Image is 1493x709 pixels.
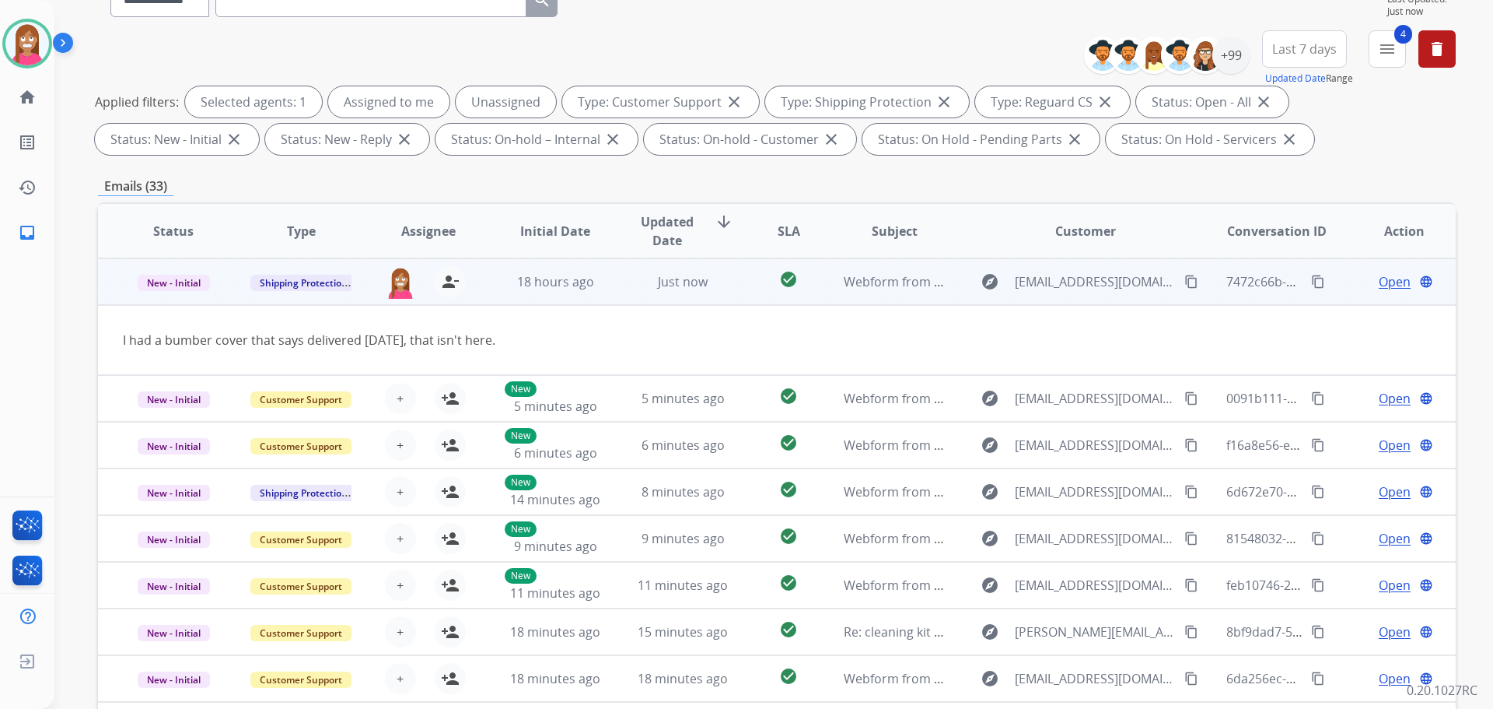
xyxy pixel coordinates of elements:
[250,578,351,595] span: Customer Support
[862,124,1100,155] div: Status: On Hold - Pending Parts
[514,398,597,415] span: 5 minutes ago
[138,438,210,455] span: New - Initial
[385,663,416,694] button: +
[1015,529,1175,548] span: [EMAIL_ADDRESS][DOMAIN_NAME]
[1311,532,1325,546] mat-icon: content_copy
[1369,30,1406,68] button: 4
[95,124,259,155] div: Status: New - Initial
[642,483,725,500] span: 8 minutes ago
[250,391,351,408] span: Customer Support
[1226,437,1460,454] span: f16a8e56-e667-4323-8e01-828e62b85acf
[505,475,537,490] p: New
[401,222,456,240] span: Assignee
[603,130,622,149] mat-icon: close
[779,270,798,289] mat-icon: check_circle
[98,177,173,196] p: Emails (33)
[1311,391,1325,405] mat-icon: content_copy
[250,438,351,455] span: Customer Support
[779,574,798,592] mat-icon: check_circle
[1015,623,1175,641] span: [PERSON_NAME][EMAIL_ADDRESS][DOMAIN_NAME]
[1226,530,1463,547] span: 81548032-5c36-444b-b7bc-3c26f0eb27dc
[123,331,1177,349] div: I had a bumber cover that says delivered [DATE], that isn't here.
[510,670,600,687] span: 18 minutes ago
[822,130,841,149] mat-icon: close
[441,669,460,688] mat-icon: person_add
[1419,485,1433,499] mat-icon: language
[844,273,1196,290] span: Webform from [EMAIL_ADDRESS][DOMAIN_NAME] on [DATE]
[1379,389,1411,408] span: Open
[1419,578,1433,592] mat-icon: language
[1328,204,1456,258] th: Action
[510,623,600,641] span: 18 minutes ago
[725,93,743,111] mat-icon: close
[5,22,49,65] img: avatar
[975,86,1130,118] div: Type: Reguard CS
[95,93,179,111] p: Applied filters:
[185,86,322,118] div: Selected agents: 1
[1226,670,1463,687] span: 6da256ec-82ab-45ff-bba7-42923500029b
[779,527,798,546] mat-icon: check_circle
[1065,130,1084,149] mat-icon: close
[1280,130,1299,149] mat-icon: close
[1184,391,1198,405] mat-icon: content_copy
[1394,25,1412,44] span: 4
[935,93,953,111] mat-icon: close
[385,616,416,648] button: +
[397,623,404,641] span: +
[1387,5,1456,18] span: Just now
[1184,275,1198,289] mat-icon: content_copy
[981,272,999,291] mat-icon: explore
[779,620,798,639] mat-icon: check_circle
[138,625,210,641] span: New - Initial
[385,523,416,554] button: +
[1096,93,1114,111] mat-icon: close
[397,529,404,548] span: +
[441,483,460,501] mat-icon: person_add
[1419,672,1433,686] mat-icon: language
[441,623,460,641] mat-icon: person_add
[1226,273,1460,290] span: 7472c66b-6a11-4340-8082-230bf70cf6d7
[138,672,210,688] span: New - Initial
[510,584,600,602] span: 11 minutes ago
[981,483,999,501] mat-icon: explore
[1226,390,1463,407] span: 0091b111-9e6c-401f-8d41-37d37e59c9a5
[779,387,798,405] mat-icon: check_circle
[397,436,404,455] span: +
[1254,93,1273,111] mat-icon: close
[138,532,210,548] span: New - Initial
[1419,532,1433,546] mat-icon: language
[250,275,357,291] span: Shipping Protection
[644,124,856,155] div: Status: On-hold - Customer
[1227,222,1327,240] span: Conversation ID
[1015,272,1175,291] span: [EMAIL_ADDRESS][DOMAIN_NAME]
[1212,37,1250,74] div: +99
[1419,275,1433,289] mat-icon: language
[1272,46,1337,52] span: Last 7 days
[397,576,404,595] span: +
[1419,625,1433,639] mat-icon: language
[517,273,594,290] span: 18 hours ago
[981,576,999,595] mat-icon: explore
[138,485,210,501] span: New - Initial
[18,133,37,152] mat-icon: list_alt
[385,430,416,461] button: +
[981,669,999,688] mat-icon: explore
[1136,86,1288,118] div: Status: Open - All
[1106,124,1314,155] div: Status: On Hold - Servicers
[844,623,1067,641] span: Re: cleaning kit did not work for repair
[1015,389,1175,408] span: [EMAIL_ADDRESS][DOMAIN_NAME]
[441,272,460,291] mat-icon: person_remove
[520,222,590,240] span: Initial Date
[779,433,798,452] mat-icon: check_circle
[456,86,556,118] div: Unassigned
[1407,681,1477,700] p: 0.20.1027RC
[397,669,404,688] span: +
[1379,623,1411,641] span: Open
[1379,483,1411,501] span: Open
[1226,577,1463,594] span: feb10746-2b56-437a-b7fa-5ae24d13d840
[1184,532,1198,546] mat-icon: content_copy
[505,568,537,584] p: New
[441,529,460,548] mat-icon: person_add
[153,222,194,240] span: Status
[1379,576,1411,595] span: Open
